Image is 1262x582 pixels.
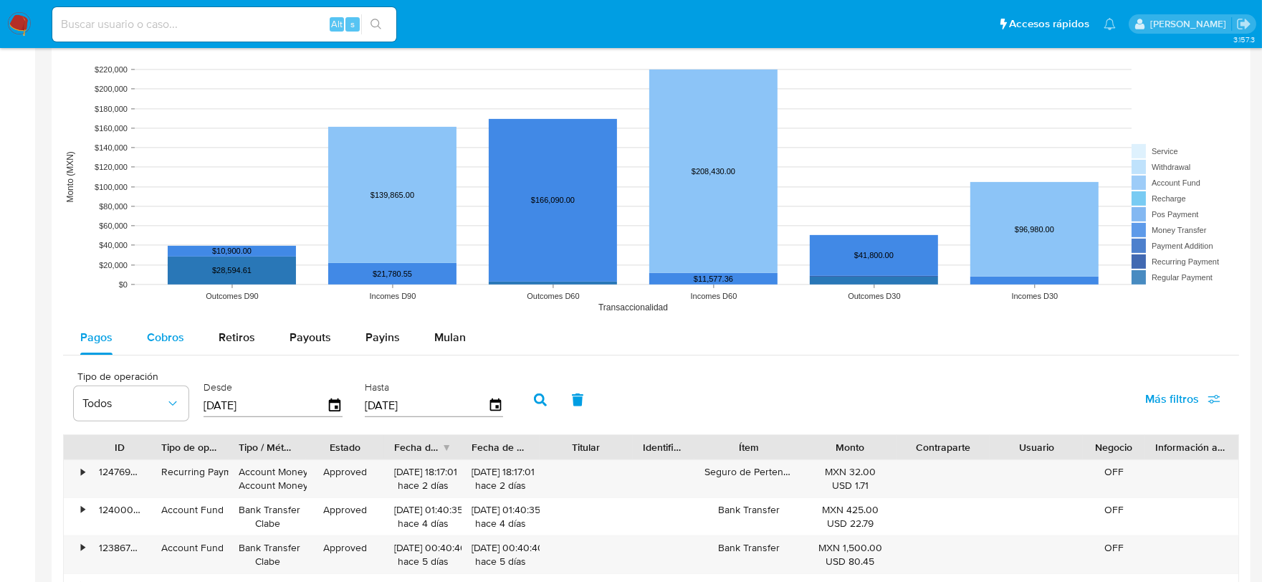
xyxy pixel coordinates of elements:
button: search-icon [361,14,391,34]
span: 3.157.3 [1233,34,1255,45]
a: Salir [1236,16,1251,32]
input: Buscar usuario o caso... [52,15,396,34]
span: Accesos rápidos [1009,16,1089,32]
span: s [350,17,355,31]
a: Notificaciones [1104,18,1116,30]
p: dalia.goicochea@mercadolibre.com.mx [1150,17,1231,31]
span: Alt [331,17,343,31]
